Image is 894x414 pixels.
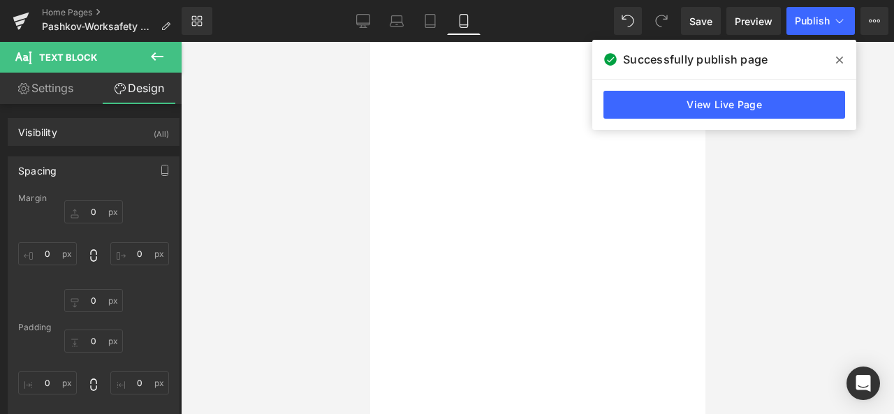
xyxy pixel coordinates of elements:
[18,242,77,265] input: 0
[346,7,380,35] a: Desktop
[110,242,169,265] input: 0
[42,7,182,18] a: Home Pages
[860,7,888,35] button: More
[182,7,212,35] a: New Library
[64,289,123,312] input: 0
[64,200,123,223] input: 0
[64,330,123,353] input: 0
[603,91,845,119] a: View Live Page
[614,7,642,35] button: Undo
[39,52,97,63] span: Text Block
[18,193,169,203] div: Margin
[623,51,768,68] span: Successfully publish page
[18,371,77,394] input: 0
[726,7,781,35] a: Preview
[18,323,169,332] div: Padding
[735,14,772,29] span: Preview
[42,21,155,32] span: Pashkov-Worksafety Shop
[18,157,57,177] div: Spacing
[447,7,481,35] a: Mobile
[795,15,830,27] span: Publish
[413,7,447,35] a: Tablet
[786,7,855,35] button: Publish
[18,119,57,138] div: Visibility
[94,73,184,104] a: Design
[154,119,169,142] div: (All)
[689,14,712,29] span: Save
[647,7,675,35] button: Redo
[380,7,413,35] a: Laptop
[110,371,169,394] input: 0
[847,367,880,400] div: Open Intercom Messenger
